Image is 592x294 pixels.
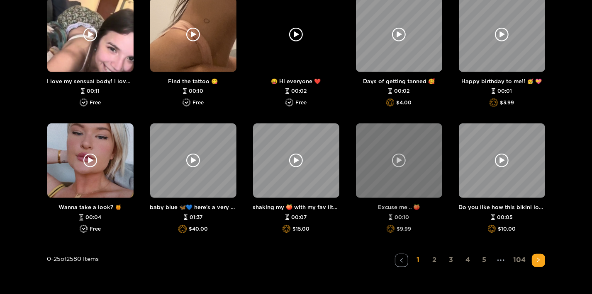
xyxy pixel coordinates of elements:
div: Do you like how this bikini looks on me? 🔥 [459,204,545,210]
li: 5 [478,254,491,267]
div: 00:05 [459,214,545,221]
div: Days of getting tanned 🥰 [356,78,442,84]
div: $4.00 [356,99,442,107]
li: 1 [412,254,425,267]
div: 00:07 [253,214,339,221]
div: Wanna take a look? 🍯 [47,204,134,210]
div: 😝 Hi everyone ❤️ [253,78,339,84]
div: 00:02 [253,88,339,95]
div: 00:02 [356,88,442,95]
div: Free [253,99,339,107]
div: Happy birthday to me!! 🥳 💝 [459,78,545,84]
button: left [395,254,408,267]
div: Find the tattoo 😋 [150,78,236,84]
div: Free [47,225,134,233]
li: Next 5 Pages [495,254,508,267]
div: Excuse me .. 🍑 [356,204,442,210]
div: 00:10 [150,88,236,95]
button: right [532,254,545,267]
li: 2 [428,254,441,267]
a: 3 [445,254,458,266]
div: Free [47,99,134,107]
li: Next Page [532,254,545,267]
a: 104 [511,254,529,266]
a: 2 [428,254,441,266]
a: 1 [412,254,425,266]
li: Previous Page [395,254,408,267]
div: baby blue 🦋💙 here's a very exclusive and long video for you! [150,204,236,210]
div: 00:10 [356,214,442,221]
a: 5 [478,254,491,266]
span: right [536,258,541,263]
li: 4 [461,254,475,267]
span: left [399,258,404,263]
div: $40.00 [150,225,236,233]
li: 3 [445,254,458,267]
div: 00:01 [459,88,545,95]
span: ••• [495,254,508,267]
div: $10.00 [459,225,545,233]
div: Free [150,99,236,107]
div: $15.00 [253,225,339,233]
a: 4 [461,254,475,266]
li: 104 [511,254,529,267]
div: shaking my 🍑 with my fav little red dress❤️❤️ [253,204,339,210]
div: 00:04 [47,214,134,221]
div: $3.99 [459,99,545,107]
div: 01:37 [150,214,236,221]
div: I love my sensual body! I love the way my booty looks!🍑🔥 [47,78,134,84]
div: $9.99 [356,225,442,233]
div: 00:11 [47,88,134,95]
